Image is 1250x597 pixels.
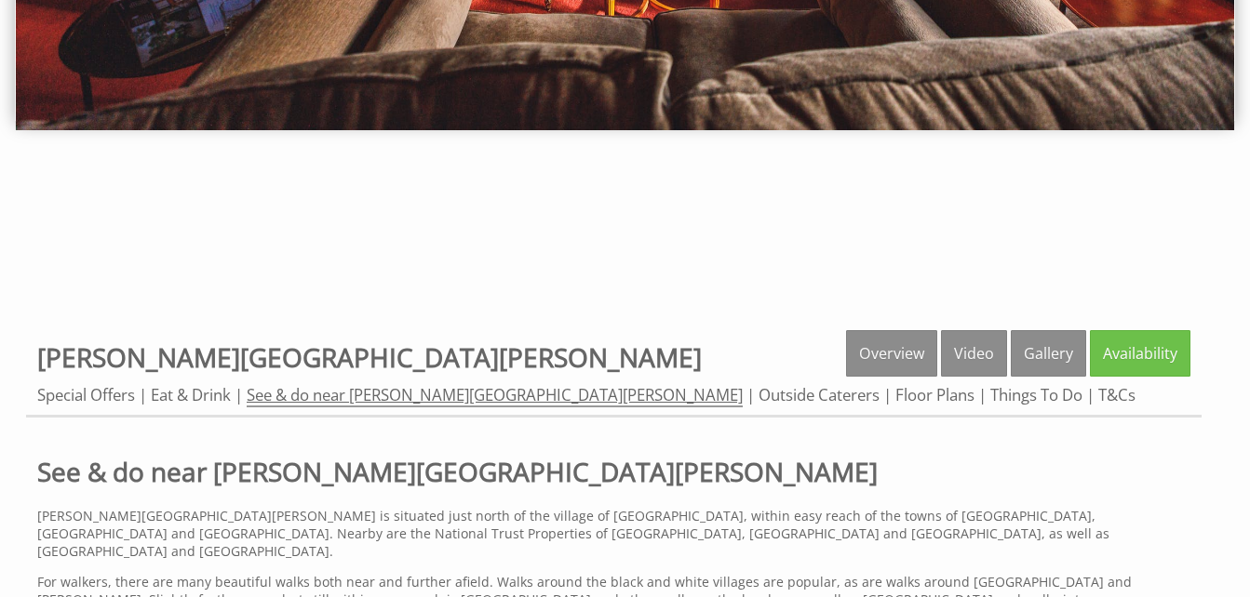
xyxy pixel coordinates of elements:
p: [PERSON_NAME][GEOGRAPHIC_DATA][PERSON_NAME] is situated just north of the village of [GEOGRAPHIC_... [37,507,1190,560]
a: See & do near [PERSON_NAME][GEOGRAPHIC_DATA][PERSON_NAME] [37,454,1190,489]
a: Gallery [1011,330,1086,377]
a: [PERSON_NAME][GEOGRAPHIC_DATA][PERSON_NAME] [37,339,702,375]
a: Floor Plans [895,384,974,405]
a: See & do near [PERSON_NAME][GEOGRAPHIC_DATA][PERSON_NAME] [247,384,743,407]
iframe: Customer reviews powered by Trustpilot [11,176,1239,315]
a: Things To Do [990,384,1082,405]
a: Special Offers [37,384,135,405]
a: Overview [846,330,937,377]
a: Outside Caterers [759,384,880,405]
a: Eat & Drink [151,384,231,405]
a: Availability [1090,330,1190,377]
a: Video [941,330,1007,377]
a: T&Cs [1098,384,1136,405]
